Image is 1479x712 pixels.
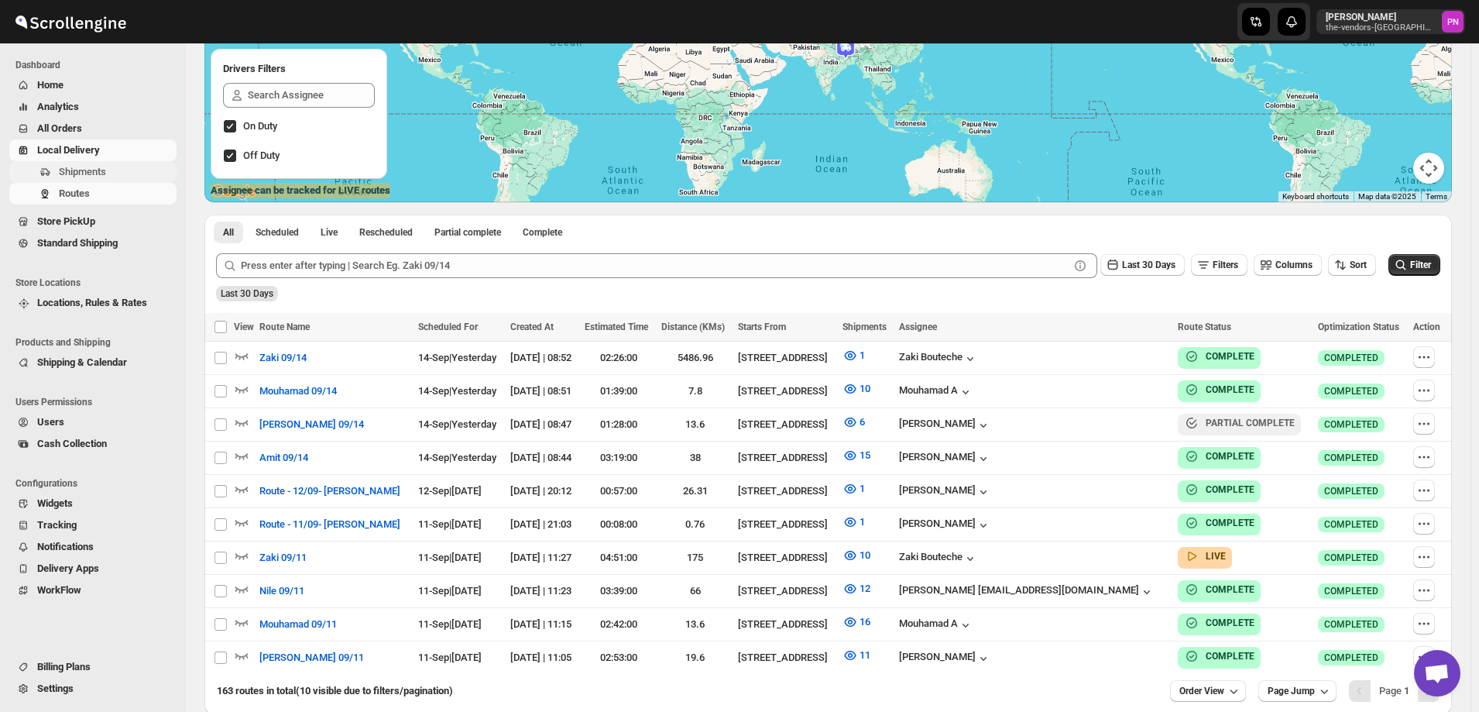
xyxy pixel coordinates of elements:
[1324,485,1378,497] span: COMPLETED
[1413,322,1440,332] span: Action
[37,356,127,368] span: Shipping & Calendar
[738,583,833,599] div: [STREET_ADDRESS]
[833,643,880,668] button: 11
[208,182,259,202] img: Google
[37,661,91,672] span: Billing Plans
[1447,17,1459,27] text: PN
[1206,584,1254,595] b: COMPLETE
[833,410,874,435] button: 6
[256,226,299,239] span: Scheduled
[248,83,375,108] input: Search Assignee
[418,585,482,597] span: 11-Sep | [DATE]
[899,418,991,433] button: [PERSON_NAME]
[899,651,991,666] button: [PERSON_NAME]
[223,226,234,239] span: All
[1418,680,1440,702] button: Next
[250,479,410,504] button: Route - 12/09- [PERSON_NAME]
[661,384,729,399] div: 7.8
[37,79,63,91] span: Home
[15,59,178,71] span: Dashboard
[661,417,729,432] div: 13.6
[661,450,729,466] div: 38
[585,384,652,399] div: 01:39:00
[510,583,575,599] div: [DATE] | 11:23
[899,484,991,500] button: [PERSON_NAME]
[259,550,307,566] span: Zaki 09/11
[37,215,95,227] span: Store PickUp
[510,617,575,632] div: [DATE] | 11:15
[1324,552,1378,564] span: COMPLETED
[234,322,254,332] span: View
[1206,484,1254,495] b: COMPLETE
[418,352,496,363] span: 14-Sep | Yesterday
[217,685,453,697] span: 163 routes in total (10 visible due to filters/pagination)
[1206,617,1254,628] b: COMPLETE
[1324,652,1378,664] span: COMPLETED
[1184,382,1254,397] button: COMPLETE
[860,449,870,461] span: 15
[250,445,317,470] button: Amit 09/14
[250,412,373,437] button: [PERSON_NAME] 09/14
[37,237,118,249] span: Standard Shipping
[585,617,652,632] div: 02:42:00
[585,450,652,466] div: 03:19:00
[259,483,400,499] span: Route - 12/09- [PERSON_NAME]
[12,2,129,41] img: ScrollEngine
[738,483,833,499] div: [STREET_ADDRESS]
[899,617,973,633] div: Mouhamad A
[833,443,880,468] button: 15
[418,452,496,463] span: 14-Sep | Yesterday
[1184,549,1226,564] button: LIVE
[510,384,575,399] div: [DATE] | 08:51
[9,678,177,700] button: Settings
[418,322,478,332] span: Scheduled For
[510,483,575,499] div: [DATE] | 20:12
[1206,518,1254,528] b: COMPLETE
[15,336,178,349] span: Products and Shipping
[259,450,308,466] span: Amit 09/14
[860,583,870,594] span: 12
[1324,418,1378,431] span: COMPLETED
[59,166,106,177] span: Shipments
[860,516,865,528] span: 1
[1324,452,1378,464] span: COMPLETED
[259,617,337,632] span: Mouhamad 09/11
[9,493,177,514] button: Widgets
[418,385,496,397] span: 14-Sep | Yesterday
[259,650,364,666] span: [PERSON_NAME] 09/11
[37,438,107,449] span: Cash Collection
[585,322,648,332] span: Estimated Time
[259,322,310,332] span: Route Name
[1379,685,1409,697] span: Page
[833,377,880,401] button: 10
[1100,254,1185,276] button: Last 30 Days
[899,518,991,533] button: [PERSON_NAME]
[9,580,177,601] button: WorkFlow
[9,352,177,373] button: Shipping & Calendar
[9,161,177,183] button: Shipments
[860,649,870,661] span: 11
[250,579,314,604] button: Nile 09/11
[585,550,652,566] div: 04:51:00
[9,183,177,205] button: Routes
[899,384,973,400] button: Mouhamad A
[1184,415,1295,431] button: PARTIAL COMPLETE
[899,351,978,366] button: Zaki Bouteche
[585,517,652,532] div: 00:08:00
[37,497,73,509] span: Widgets
[661,650,729,666] div: 19.6
[738,517,833,532] div: [STREET_ADDRESS]
[243,150,280,161] span: Off Duty
[1350,260,1367,270] span: Sort
[37,519,77,531] span: Tracking
[860,549,870,561] span: 10
[1282,191,1349,202] button: Keyboard shortcuts
[250,612,346,637] button: Mouhamad 09/11
[250,379,346,404] button: Mouhamad 09/14
[1213,260,1238,270] span: Filters
[259,350,307,366] span: Zaki 09/14
[9,514,177,536] button: Tracking
[37,683,74,694] span: Settings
